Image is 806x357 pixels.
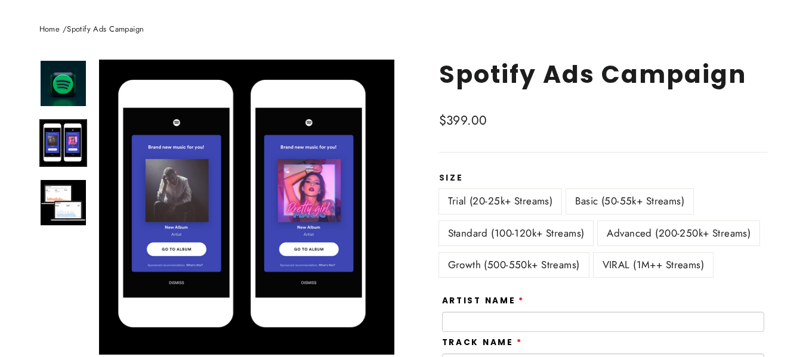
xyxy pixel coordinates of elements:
[442,296,525,306] label: Artist Name
[41,61,86,106] img: Spotify Ads Campaign
[439,189,562,213] label: Trial (20-25k+ Streams)
[41,180,86,225] img: Spotify Ads Campaign
[439,253,589,277] label: Growth (500-550k+ Streams)
[566,189,693,213] label: Basic (50-55k+ Streams)
[439,221,594,246] label: Standard (100-120k+ Streams)
[39,23,767,36] nav: breadcrumbs
[442,338,523,347] label: Track Name
[39,23,60,35] a: Home
[63,23,67,35] span: /
[439,60,767,89] h1: Spotify Ads Campaign
[598,221,759,246] label: Advanced (200-250k+ Streams)
[41,120,86,166] img: Spotify Ads Campaign
[439,111,487,129] span: $399.00
[439,173,767,183] label: Size
[594,253,714,277] label: VIRAL (1M++ Streams)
